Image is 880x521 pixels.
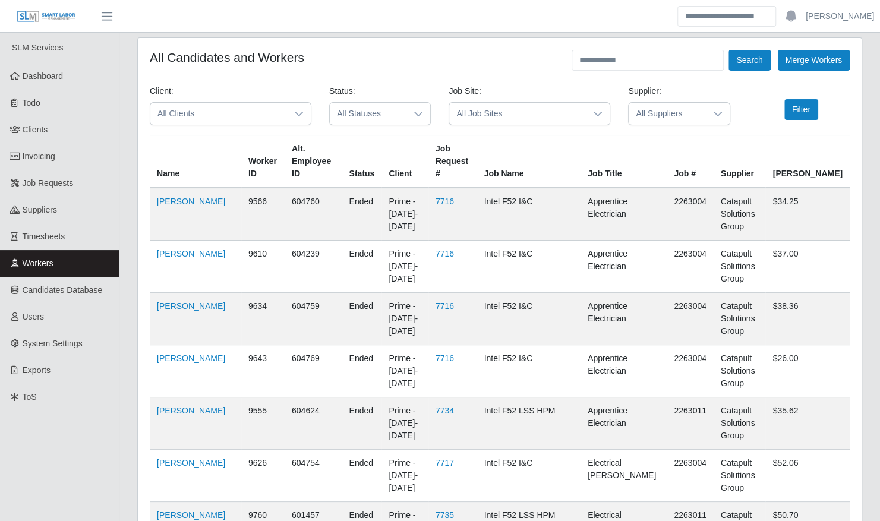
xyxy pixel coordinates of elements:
a: 7716 [436,197,454,206]
td: $35.62 [765,397,850,450]
td: $37.00 [765,241,850,293]
span: System Settings [23,339,83,348]
span: Users [23,312,45,321]
th: Worker ID [241,135,285,188]
td: Intel F52 I&C [477,293,580,345]
td: Catapult Solutions Group [714,293,766,345]
td: Apprentice Electrician [581,397,667,450]
th: Status [342,135,381,188]
td: 9566 [241,188,285,241]
td: 604769 [285,345,342,397]
span: Candidates Database [23,285,103,295]
td: Prime - [DATE]-[DATE] [381,345,428,397]
td: Catapult Solutions Group [714,397,766,450]
a: 7716 [436,353,454,363]
a: 7735 [436,510,454,520]
td: 2263004 [667,293,714,345]
span: All Statuses [330,103,406,125]
td: Prime - [DATE]-[DATE] [381,241,428,293]
td: 2263004 [667,450,714,502]
button: Filter [784,99,818,120]
td: 9555 [241,397,285,450]
th: Client [381,135,428,188]
th: Name [150,135,241,188]
td: $52.06 [765,450,850,502]
td: Apprentice Electrician [581,293,667,345]
td: Intel F52 I&C [477,188,580,241]
th: Job Title [581,135,667,188]
td: 604759 [285,293,342,345]
span: Clients [23,125,48,134]
span: All Clients [150,103,287,125]
td: $38.36 [765,293,850,345]
td: 2263011 [667,397,714,450]
td: Prime - [DATE]-[DATE] [381,188,428,241]
label: Client: [150,85,174,97]
td: ended [342,345,381,397]
td: 604754 [285,450,342,502]
td: ended [342,397,381,450]
th: Alt. Employee ID [285,135,342,188]
a: 7734 [436,406,454,415]
td: Prime - [DATE]-[DATE] [381,450,428,502]
span: SLM Services [12,43,63,52]
th: [PERSON_NAME] [765,135,850,188]
td: Catapult Solutions Group [714,345,766,397]
td: $26.00 [765,345,850,397]
td: Apprentice Electrician [581,241,667,293]
a: 7716 [436,249,454,258]
span: All Job Sites [449,103,586,125]
a: [PERSON_NAME] [157,406,225,415]
td: 9626 [241,450,285,502]
button: Search [728,50,770,71]
td: 2263004 [667,345,714,397]
td: Catapult Solutions Group [714,241,766,293]
td: Intel F52 I&C [477,450,580,502]
a: [PERSON_NAME] [157,197,225,206]
a: 7717 [436,458,454,468]
th: Job Name [477,135,580,188]
a: [PERSON_NAME] [157,249,225,258]
a: [PERSON_NAME] [157,458,225,468]
button: Merge Workers [778,50,850,71]
span: All Suppliers [629,103,705,125]
span: Job Requests [23,178,74,188]
td: Intel F52 I&C [477,345,580,397]
td: Intel F52 I&C [477,241,580,293]
th: Job # [667,135,714,188]
td: Intel F52 LSS HPM [477,397,580,450]
h4: All Candidates and Workers [150,50,304,65]
span: Invoicing [23,151,55,161]
td: Prime - [DATE]-[DATE] [381,397,428,450]
th: Supplier [714,135,766,188]
td: ended [342,241,381,293]
span: ToS [23,392,37,402]
span: Exports [23,365,51,375]
span: Dashboard [23,71,64,81]
a: [PERSON_NAME] [157,353,225,363]
td: 9634 [241,293,285,345]
span: Suppliers [23,205,57,214]
td: 9643 [241,345,285,397]
td: 604760 [285,188,342,241]
td: 2263004 [667,241,714,293]
td: 2263004 [667,188,714,241]
span: Timesheets [23,232,65,241]
td: Catapult Solutions Group [714,188,766,241]
td: $34.25 [765,188,850,241]
td: ended [342,450,381,502]
span: Todo [23,98,40,108]
input: Search [677,6,776,27]
td: Apprentice Electrician [581,188,667,241]
label: Supplier: [628,85,661,97]
td: 9610 [241,241,285,293]
label: Job Site: [449,85,481,97]
a: [PERSON_NAME] [157,510,225,520]
td: Electrical [PERSON_NAME] [581,450,667,502]
td: ended [342,293,381,345]
a: [PERSON_NAME] [157,301,225,311]
td: 604624 [285,397,342,450]
a: [PERSON_NAME] [806,10,874,23]
td: 604239 [285,241,342,293]
td: Apprentice Electrician [581,345,667,397]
